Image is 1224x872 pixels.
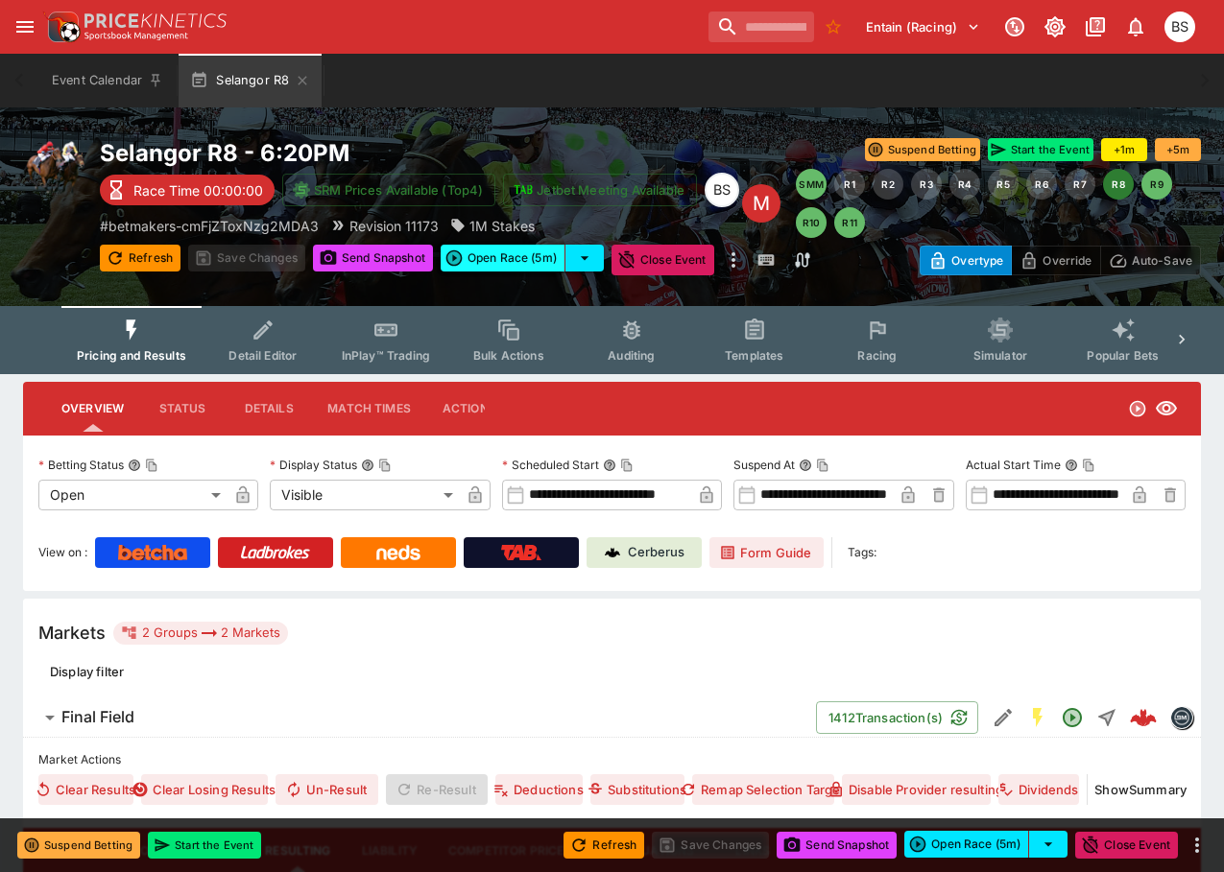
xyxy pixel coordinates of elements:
label: View on : [38,537,87,568]
button: Select Tenant [854,12,992,42]
button: SRM Prices Available (Top4) [282,174,495,206]
img: TabNZ [501,545,541,560]
img: Cerberus [605,545,620,560]
span: Bulk Actions [473,348,544,363]
button: Overview [46,386,139,432]
button: Auto-Save [1100,246,1201,275]
img: PriceKinetics Logo [42,8,81,46]
div: 2 Groups 2 Markets [121,622,280,645]
span: Racing [857,348,897,363]
svg: Visible [1155,397,1178,420]
button: +1m [1101,138,1147,161]
button: Clear Losing Results [141,774,268,805]
div: betmakers [1170,706,1193,729]
p: Suspend At [733,457,795,473]
button: Brendan Scoble [1159,6,1201,48]
button: Suspend Betting [865,138,980,161]
button: Dividends [998,774,1079,805]
div: 641e4e52-c984-40a7-b0e3-0fb9725393e2 [1130,704,1157,731]
p: Scheduled Start [502,457,599,473]
button: Close Event [612,245,714,275]
button: Toggle light/dark mode [1038,10,1072,44]
span: Templates [725,348,783,363]
button: Notifications [1118,10,1153,44]
button: Substitutions [590,774,684,805]
button: R1 [834,169,865,200]
button: Selangor R8 [179,54,322,107]
button: Start the Event [988,138,1093,161]
button: Remap Selection Target [692,774,833,805]
button: Connected to PK [997,10,1032,44]
button: Refresh [564,832,644,859]
button: Documentation [1078,10,1113,44]
button: Refresh [100,245,180,271]
span: Pricing and Results [77,348,186,363]
p: Cerberus [628,543,684,562]
button: R10 [796,207,827,238]
div: Brendan Scoble [1164,12,1195,42]
a: 641e4e52-c984-40a7-b0e3-0fb9725393e2 [1124,698,1163,737]
h2: Copy To Clipboard [100,138,742,168]
span: Auditing [608,348,655,363]
img: jetbet-logo.svg [514,180,533,200]
button: Copy To Clipboard [378,459,392,472]
button: Disable Provider resulting [842,774,992,805]
span: Simulator [973,348,1027,363]
button: Final Field [23,698,816,737]
button: Open Race (5m) [904,831,1029,858]
button: Event Calendar [40,54,175,107]
button: Straight [1090,700,1124,735]
button: Suspend Betting [17,832,140,859]
div: Open [38,480,228,510]
p: Display Status [270,457,357,473]
button: Actual Start TimeCopy To Clipboard [1065,459,1078,472]
button: ShowSummary [1095,774,1186,805]
button: Start the Event [148,832,261,859]
svg: Open [1061,706,1084,729]
button: R3 [911,169,942,200]
nav: pagination navigation [796,169,1201,238]
p: Overtype [951,250,1003,271]
button: Match Times [312,386,426,432]
span: Popular Bets [1087,348,1159,363]
div: Visible [270,480,459,510]
button: Copy To Clipboard [1082,459,1095,472]
button: R5 [988,169,1019,200]
button: R4 [949,169,980,200]
span: InPlay™ Trading [342,348,430,363]
span: Re-Result [386,774,487,805]
div: Edit Meeting [742,184,780,223]
button: Details [226,386,312,432]
button: Display filter [38,656,135,687]
p: Override [1043,250,1092,271]
button: Open [1055,700,1090,735]
button: select merge strategy [1029,831,1068,858]
button: SMM [796,169,827,200]
button: Actions [426,386,513,432]
button: more [1186,834,1209,857]
p: Copy To Clipboard [100,216,319,236]
div: Brendan Scoble [705,173,739,207]
p: Race Time 00:00:00 [133,180,263,200]
label: Tags: [848,537,876,568]
button: No Bookmarks [818,12,849,42]
button: Edit Detail [986,700,1020,735]
img: logo-cerberus--red.svg [1130,704,1157,731]
img: betmakers [1171,707,1192,728]
button: Open Race (5m) [441,245,565,271]
input: search [708,12,814,42]
button: R9 [1141,169,1172,200]
button: R2 [873,169,903,200]
button: Overtype [920,246,1012,275]
img: Neds [376,545,420,560]
button: SGM Enabled [1020,700,1055,735]
button: Copy To Clipboard [145,459,158,472]
button: Override [1011,246,1100,275]
img: Ladbrokes [240,545,310,560]
svg: Open [1128,399,1147,418]
button: Display StatusCopy To Clipboard [361,459,374,472]
button: Send Snapshot [313,245,433,271]
button: Copy To Clipboard [620,459,634,472]
button: Status [139,386,226,432]
button: Un-Result [276,774,378,805]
